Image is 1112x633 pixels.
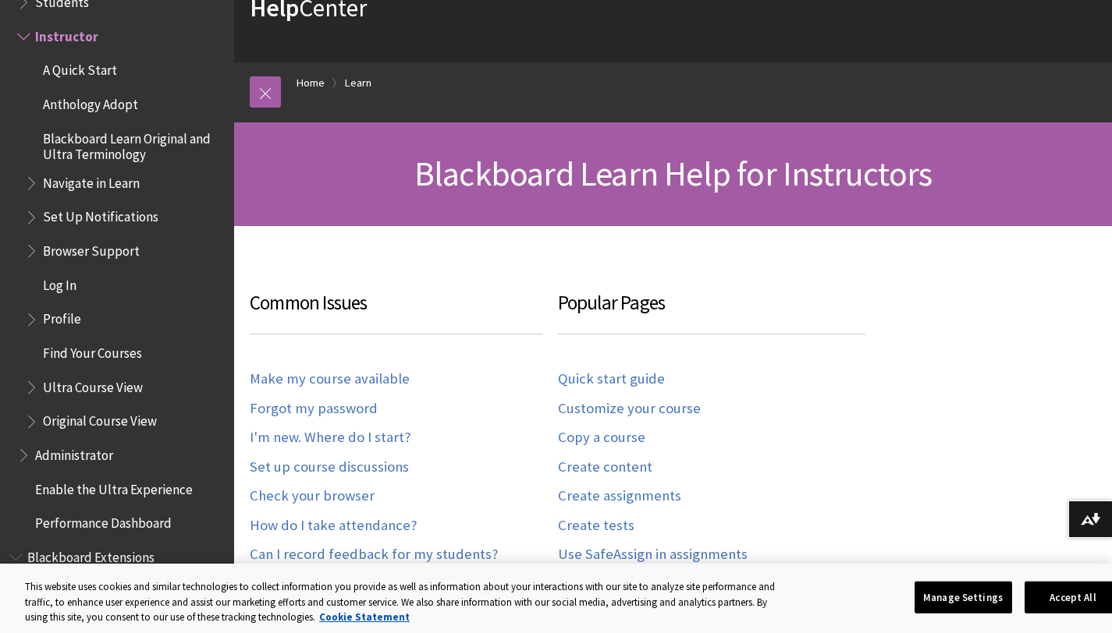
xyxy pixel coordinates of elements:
a: Customize your course [558,400,701,418]
a: More information about your privacy, opens in a new tab [319,610,410,624]
a: Check your browser [250,487,375,505]
span: A Quick Start [43,58,117,79]
span: Log In [43,272,76,293]
span: Browser Support [43,238,140,259]
a: Learn [345,73,371,93]
span: Administrator [35,442,113,463]
h3: Popular Pages [558,288,866,334]
span: Performance Dashboard [35,511,172,532]
span: Blackboard Extensions [27,544,155,565]
span: Navigate in Learn [43,170,140,191]
span: Set Up Notifications [43,204,158,225]
a: Set up course discussions [250,458,409,476]
span: Enable the Ultra Experience [35,476,193,497]
a: Copy a course [558,429,645,447]
div: This website uses cookies and similar technologies to collect information you provide as well as ... [25,579,779,625]
a: Create content [558,458,652,476]
a: Use SafeAssign in assignments [558,546,748,564]
a: Home [297,73,325,93]
button: Manage Settings [915,581,1012,614]
span: Ultra Course View [43,374,143,395]
a: Make my course available [250,370,410,388]
a: How do I take attendance? [250,517,417,535]
span: Blackboard Learn Help for Instructors [414,152,932,195]
a: Create tests [558,517,634,535]
span: Find Your Courses [43,340,142,361]
a: Quick start guide [558,370,665,388]
span: Anthology Adopt [43,91,138,112]
span: Original Course View [43,408,157,430]
span: Instructor [35,23,98,44]
h3: Common Issues [250,288,542,334]
a: Forgot my password [250,400,378,418]
span: Blackboard Learn Original and Ultra Terminology [43,126,223,162]
a: Can I record feedback for my students? [250,546,498,564]
a: Create assignments [558,487,681,505]
a: I'm new. Where do I start? [250,429,410,447]
span: Profile [43,306,81,327]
